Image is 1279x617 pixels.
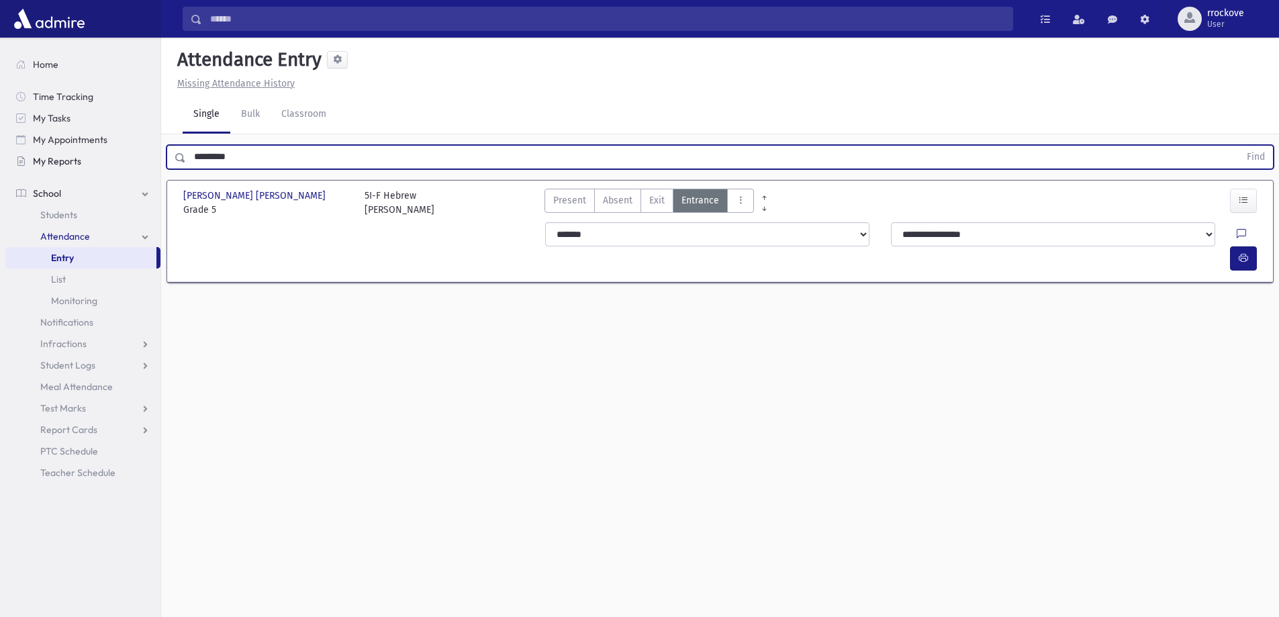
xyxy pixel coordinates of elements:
span: Meal Attendance [40,381,113,393]
a: My Appointments [5,129,160,150]
span: Students [40,209,77,221]
a: School [5,183,160,204]
div: AttTypes [544,189,754,217]
span: [PERSON_NAME] [PERSON_NAME] [183,189,328,203]
a: Time Tracking [5,86,160,107]
span: Entrance [681,193,719,207]
a: Report Cards [5,419,160,440]
span: My Tasks [33,112,70,124]
span: Student Logs [40,359,95,371]
span: List [51,273,66,285]
span: rrockove [1207,8,1244,19]
a: PTC Schedule [5,440,160,462]
a: Entry [5,247,156,269]
img: AdmirePro [11,5,88,32]
a: Attendance [5,226,160,247]
a: Student Logs [5,354,160,376]
span: Absent [603,193,632,207]
a: Test Marks [5,397,160,419]
span: Test Marks [40,402,86,414]
h5: Attendance Entry [172,48,322,71]
a: Infractions [5,333,160,354]
button: Find [1239,146,1273,169]
a: List [5,269,160,290]
span: My Appointments [33,134,107,146]
span: Monitoring [51,295,97,307]
span: Exit [649,193,665,207]
span: School [33,187,61,199]
span: Teacher Schedule [40,467,115,479]
span: Infractions [40,338,87,350]
a: Teacher Schedule [5,462,160,483]
span: Grade 5 [183,203,351,217]
span: My Reports [33,155,81,167]
span: Report Cards [40,424,97,436]
span: Home [33,58,58,70]
a: Missing Attendance History [172,78,295,89]
a: Students [5,204,160,226]
span: Present [553,193,586,207]
a: Home [5,54,160,75]
a: My Reports [5,150,160,172]
a: Single [183,96,230,134]
span: Attendance [40,230,90,242]
a: Monitoring [5,290,160,312]
a: Meal Attendance [5,376,160,397]
u: Missing Attendance History [177,78,295,89]
a: My Tasks [5,107,160,129]
input: Search [202,7,1012,31]
span: Entry [51,252,74,264]
span: Notifications [40,316,93,328]
div: 5I-F Hebrew [PERSON_NAME] [365,189,434,217]
a: Classroom [271,96,337,134]
a: Notifications [5,312,160,333]
span: User [1207,19,1244,30]
span: PTC Schedule [40,445,98,457]
a: Bulk [230,96,271,134]
span: Time Tracking [33,91,93,103]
